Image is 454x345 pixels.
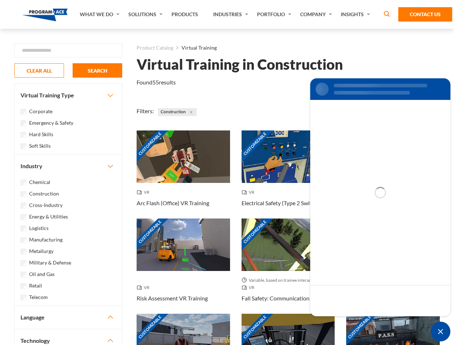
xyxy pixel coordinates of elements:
span: VR [137,284,152,291]
label: Retail [29,282,42,290]
h3: Fall Safety: Communication Towers VR Training [242,294,335,303]
label: Chemical [29,178,50,186]
a: Contact Us [398,7,452,22]
label: Soft Skills [29,142,51,150]
input: Logistics [20,226,26,231]
h1: Virtual Training in Construction [137,58,343,71]
label: Telecom [29,293,48,301]
input: Manufacturing [20,237,26,243]
p: Found results [137,78,176,87]
label: Logistics [29,224,49,232]
span: Construction [158,108,197,116]
input: Cross-Industry [20,203,26,208]
label: Emergency & Safety [29,119,73,127]
iframe: SalesIQ Chat Window [308,77,452,318]
input: Soft Skills [20,143,26,149]
button: CLEAR ALL [14,63,64,78]
span: Minimize live chat window [431,322,450,341]
a: Customizable Thumbnail - Electrical Safety (Type 2 Switchgear) VR Training VR Electrical Safety (... [242,130,335,218]
span: Filters: [137,107,154,114]
button: Close [187,108,195,116]
li: Virtual Training [173,43,217,52]
input: Construction [20,191,26,197]
a: Product Catalog [137,43,173,52]
input: Emergency & Safety [20,120,26,126]
input: Military & Defense [20,260,26,266]
a: Customizable Thumbnail - Fall Safety: Communication Towers VR Training Variable, based on trainee... [242,218,335,314]
input: Metallurgy [20,249,26,254]
label: Manufacturing [29,236,63,244]
label: Energy & Utilities [29,213,68,221]
span: VR [242,284,257,291]
h3: Electrical Safety (Type 2 Switchgear) VR Training [242,199,335,207]
button: Language [15,306,122,329]
button: Virtual Training Type [15,84,122,107]
label: Military & Defense [29,259,71,267]
label: Metallurgy [29,247,54,255]
label: Construction [29,190,59,198]
input: Energy & Utilities [20,214,26,220]
label: Oil and Gas [29,270,55,278]
input: Oil and Gas [20,272,26,277]
span: Variable, based on trainee interaction with each section. [242,277,335,284]
label: Cross-Industry [29,201,63,209]
nav: breadcrumb [137,43,440,52]
input: Retail [20,283,26,289]
h3: Arc Flash (Office) VR Training [137,199,209,207]
img: Program-Ace [22,9,68,21]
span: VR [137,189,152,196]
span: VR [242,189,257,196]
input: Chemical [20,180,26,185]
label: Hard Skills [29,130,53,138]
div: Chat Widget [431,322,450,341]
label: Corporate [29,107,52,115]
a: Customizable Thumbnail - Risk Assessment VR Training VR Risk Assessment VR Training [137,218,230,314]
h3: Risk Assessment VR Training [137,294,208,303]
em: 55 [152,79,159,86]
button: Industry [15,155,122,178]
input: Telecom [20,295,26,300]
input: Corporate [20,109,26,115]
a: Customizable Thumbnail - Arc Flash (Office) VR Training VR Arc Flash (Office) VR Training [137,130,230,218]
input: Hard Skills [20,132,26,138]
